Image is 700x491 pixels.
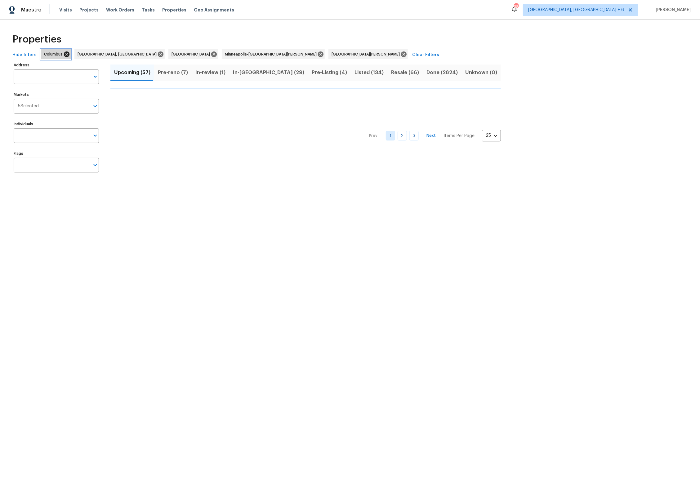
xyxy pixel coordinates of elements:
[14,122,99,126] label: Individuals
[172,51,212,57] span: [GEOGRAPHIC_DATA]
[514,4,518,10] div: 38
[354,68,384,77] span: Listed (134)
[12,36,61,42] span: Properties
[142,8,155,12] span: Tasks
[465,68,497,77] span: Unknown (0)
[91,102,100,110] button: Open
[114,68,150,77] span: Upcoming (57)
[91,161,100,169] button: Open
[162,7,186,13] span: Properties
[410,49,442,61] button: Clear Filters
[59,7,72,13] span: Visits
[332,51,402,57] span: [GEOGRAPHIC_DATA][PERSON_NAME]
[78,51,159,57] span: [GEOGRAPHIC_DATA], [GEOGRAPHIC_DATA]
[409,131,419,141] a: Goto page 3
[195,68,225,77] span: In-review (1)
[233,68,304,77] span: In-[GEOGRAPHIC_DATA] (29)
[194,7,234,13] span: Geo Assignments
[386,131,395,141] a: Goto page 1
[106,7,134,13] span: Work Orders
[426,68,458,77] span: Done (2824)
[41,49,71,59] div: Columbus
[91,72,100,81] button: Open
[391,68,419,77] span: Resale (66)
[14,93,99,96] label: Markets
[14,152,99,155] label: Flags
[44,51,65,57] span: Columbus
[444,133,475,139] p: Items Per Page
[168,49,218,59] div: [GEOGRAPHIC_DATA]
[312,68,347,77] span: Pre-Listing (4)
[10,49,39,61] button: Hide filters
[222,49,325,59] div: Minneapolis-[GEOGRAPHIC_DATA][PERSON_NAME]
[74,49,165,59] div: [GEOGRAPHIC_DATA], [GEOGRAPHIC_DATA]
[12,51,37,59] span: Hide filters
[158,68,188,77] span: Pre-reno (7)
[421,131,441,140] button: Next
[91,131,100,140] button: Open
[412,51,439,59] span: Clear Filters
[398,131,407,141] a: Goto page 2
[328,49,408,59] div: [GEOGRAPHIC_DATA][PERSON_NAME]
[14,63,99,67] label: Address
[363,93,501,179] nav: Pagination Navigation
[79,7,99,13] span: Projects
[225,51,319,57] span: Minneapolis-[GEOGRAPHIC_DATA][PERSON_NAME]
[21,7,42,13] span: Maestro
[18,104,39,109] span: 5 Selected
[528,7,624,13] span: [GEOGRAPHIC_DATA], [GEOGRAPHIC_DATA] + 6
[653,7,691,13] span: [PERSON_NAME]
[482,127,501,144] div: 25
